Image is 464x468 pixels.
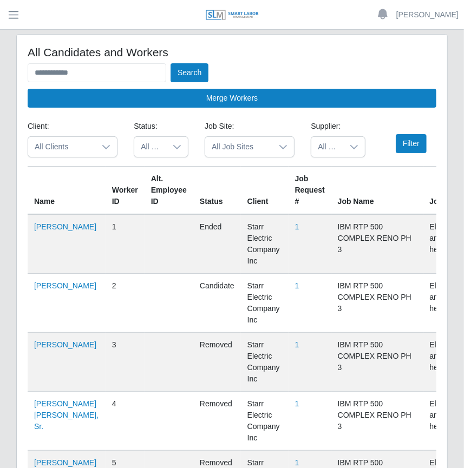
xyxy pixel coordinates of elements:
[106,274,145,333] td: 2
[241,392,289,451] td: Starr Electric Company Inc
[241,214,289,274] td: Starr Electric Company Inc
[106,392,145,451] td: 4
[331,214,423,274] td: IBM RTP 500 COMPLEX RENO PH 3
[34,399,99,431] a: [PERSON_NAME] [PERSON_NAME], Sr.
[331,167,423,215] th: Job Name
[241,167,289,215] th: Client
[311,121,341,132] label: Supplier:
[28,89,436,108] button: Merge Workers
[331,333,423,392] td: IBM RTP 500 COMPLEX RENO PH 3
[193,274,241,333] td: candidate
[331,392,423,451] td: IBM RTP 500 COMPLEX RENO PH 3
[106,214,145,274] td: 1
[295,458,299,467] a: 1
[295,281,299,290] a: 1
[28,45,436,59] h4: All Candidates and Workers
[331,274,423,333] td: IBM RTP 500 COMPLEX RENO PH 3
[193,392,241,451] td: removed
[311,137,343,157] span: All Suppliers
[134,121,158,132] label: Status:
[241,333,289,392] td: Starr Electric Company Inc
[193,167,241,215] th: Status
[34,281,96,290] a: [PERSON_NAME]
[145,167,193,215] th: Alt. Employee ID
[28,121,49,132] label: Client:
[106,333,145,392] td: 3
[396,134,427,153] button: Filter
[205,137,272,157] span: All Job Sites
[34,458,96,467] a: [PERSON_NAME]
[295,222,299,231] a: 1
[193,214,241,274] td: ended
[396,9,459,21] a: [PERSON_NAME]
[205,9,259,21] img: SLM Logo
[295,399,299,408] a: 1
[34,340,96,349] a: [PERSON_NAME]
[205,121,234,132] label: Job Site:
[28,167,106,215] th: Name
[34,222,96,231] a: [PERSON_NAME]
[106,167,145,215] th: Worker ID
[171,63,208,82] button: Search
[289,167,331,215] th: Job Request #
[241,274,289,333] td: Starr Electric Company Inc
[193,333,241,392] td: removed
[28,137,95,157] span: All Clients
[295,340,299,349] a: 1
[134,137,166,157] span: All Statuses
